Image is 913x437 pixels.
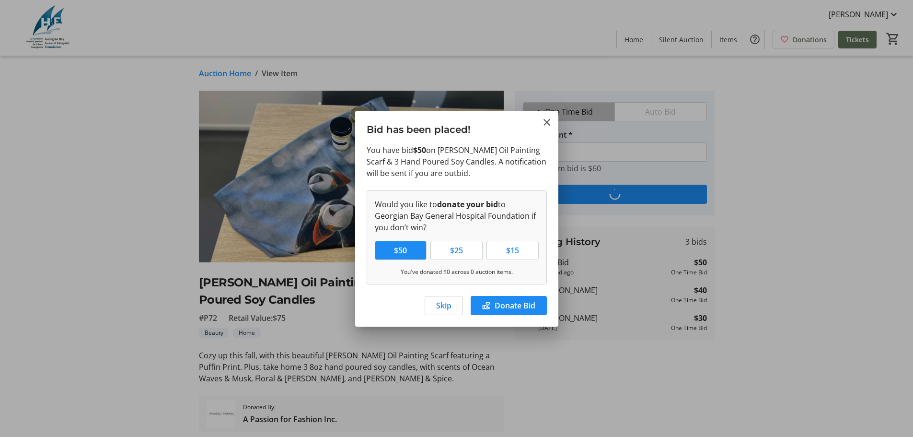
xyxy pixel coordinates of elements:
[500,245,525,256] span: $15
[471,296,547,315] button: Donate Bid
[495,300,535,311] span: Donate Bid
[375,199,539,233] p: Would you like to to Georgian Bay General Hospital Foundation if you don’t win?
[541,117,553,128] button: Close
[413,145,426,155] strong: $50
[425,296,463,315] button: Skip
[375,268,539,276] p: You've donated $0 across 0 auction items.
[444,245,469,256] span: $25
[355,111,558,144] h3: Bid has been placed!
[388,245,413,256] span: $50
[367,144,547,179] p: You have bid on [PERSON_NAME] Oil Painting Scarf & 3 Hand Poured Soy Candles. A notification will...
[437,199,498,210] strong: donate your bid
[436,300,451,311] span: Skip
